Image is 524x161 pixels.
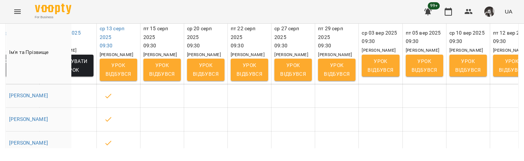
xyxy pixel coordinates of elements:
[271,21,315,84] th: ср 27 серп 2025 09:30
[446,21,490,84] th: ср 10 вер 2025 09:30
[231,59,268,80] button: Урок відбувся
[106,61,131,78] span: Урок відбувся
[184,21,227,84] th: ср 20 серп 2025 09:30
[9,140,48,146] a: [PERSON_NAME]
[35,15,71,20] span: For Business
[455,57,481,74] span: Урок відбувся
[237,61,262,78] span: Урок відбувся
[412,57,437,74] span: Урок відбувся
[100,25,124,48] a: ср 13 серп 202509:30
[368,57,393,74] span: Урок відбувся
[318,52,352,57] span: [PERSON_NAME]
[274,52,308,57] span: [PERSON_NAME]
[143,59,181,80] button: Урок відбувся
[449,55,487,76] button: Урок відбувся
[315,21,359,84] th: пт 29 серп 2025 09:30
[362,55,399,76] button: Урок відбувся
[35,4,71,14] img: Voopty Logo
[274,59,312,80] button: Урок відбувся
[231,52,265,57] span: [PERSON_NAME]
[193,61,219,78] span: Урок відбувся
[187,59,225,80] button: Урок відбувся
[502,5,515,18] button: UA
[362,48,396,53] span: [PERSON_NAME]
[9,93,48,98] a: [PERSON_NAME]
[9,3,26,20] button: Menu
[505,8,512,15] span: UA
[143,52,177,57] span: [PERSON_NAME]
[318,59,356,80] button: Урок відбувся
[402,21,446,84] th: пт 05 вер 2025 09:30
[428,2,440,9] span: 99+
[9,48,68,57] div: Ім'я та Прізвище
[228,21,271,84] th: пт 22 серп 2025 09:30
[484,7,495,17] img: 0dd478c4912f2f2e7b05d6c829fd2aac.png
[100,59,137,80] button: Урок відбувся
[449,48,483,53] span: [PERSON_NAME]
[406,48,440,53] span: [PERSON_NAME]
[324,61,350,78] span: Урок відбувся
[9,116,48,122] a: [PERSON_NAME]
[359,21,402,84] th: ср 03 вер 2025 09:30
[187,52,221,57] span: [PERSON_NAME]
[149,61,175,78] span: Урок відбувся
[280,61,306,78] span: Урок відбувся
[406,55,443,76] button: Урок відбувся
[140,21,184,84] th: пт 15 серп 2025 09:30
[100,52,134,57] span: [PERSON_NAME]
